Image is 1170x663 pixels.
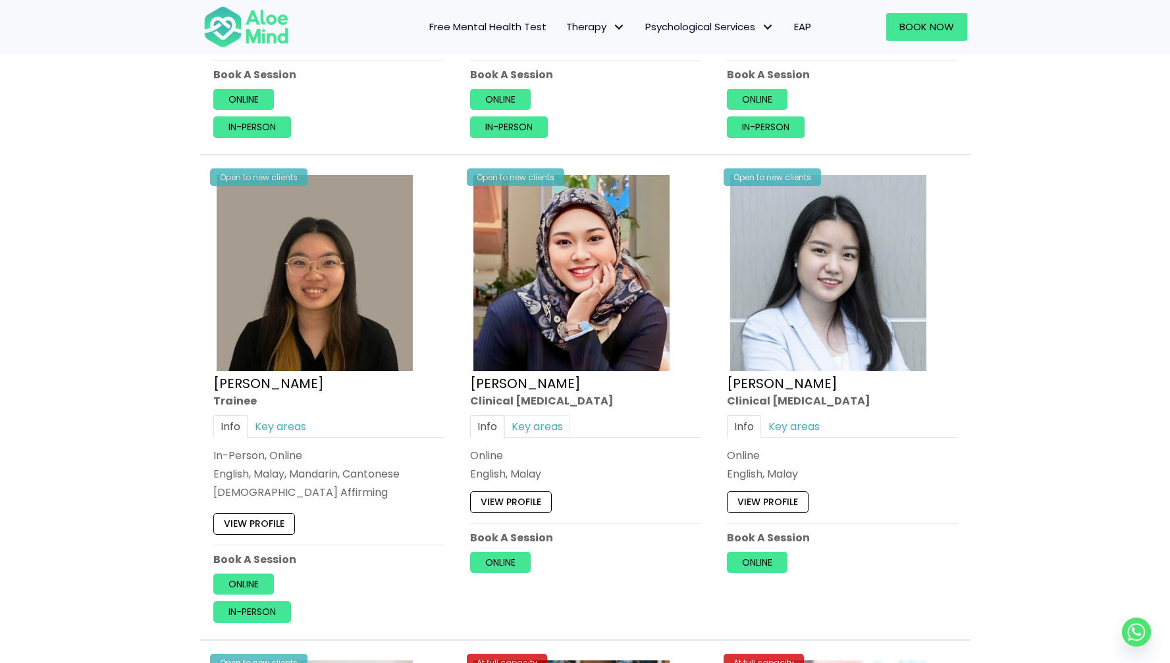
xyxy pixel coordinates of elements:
[213,514,295,535] a: View profile
[203,5,289,49] img: Aloe mind Logo
[213,393,444,408] div: Trainee
[470,67,701,82] p: Book A Session
[213,415,248,438] a: Info
[306,13,821,41] nav: Menu
[470,415,504,438] a: Info
[727,530,957,545] p: Book A Session
[730,175,926,371] img: Yen Li Clinical Psychologist
[727,393,957,408] div: Clinical [MEDICAL_DATA]
[645,20,774,34] span: Psychological Services
[758,18,778,37] span: Psychological Services: submenu
[727,116,805,137] a: In-person
[470,393,701,408] div: Clinical [MEDICAL_DATA]
[470,374,581,393] a: [PERSON_NAME]
[470,552,531,573] a: Online
[727,67,957,82] p: Book A Session
[213,448,444,463] div: In-Person, Online
[213,466,444,481] p: English, Malay, Mandarin, Cantonese
[213,574,274,595] a: Online
[794,20,811,34] span: EAP
[566,20,625,34] span: Therapy
[610,18,629,37] span: Therapy: submenu
[556,13,635,41] a: TherapyTherapy: submenu
[213,552,444,567] p: Book A Session
[1122,618,1151,647] a: Whatsapp
[470,492,552,513] a: View profile
[213,116,291,137] a: In-person
[724,168,821,186] div: Open to new clients
[635,13,784,41] a: Psychological ServicesPsychological Services: submenu
[213,89,274,110] a: Online
[419,13,556,41] a: Free Mental Health Test
[727,492,809,513] a: View profile
[761,415,827,438] a: Key areas
[727,89,787,110] a: Online
[217,175,413,371] img: Profile – Xin Yi
[470,530,701,545] p: Book A Session
[886,13,967,41] a: Book Now
[470,116,548,137] a: In-person
[727,415,761,438] a: Info
[467,168,564,186] div: Open to new clients
[727,374,838,393] a: [PERSON_NAME]
[248,415,313,438] a: Key areas
[727,466,957,481] p: English, Malay
[213,602,291,623] a: In-person
[213,67,444,82] p: Book A Session
[470,448,701,463] div: Online
[429,20,546,34] span: Free Mental Health Test
[213,485,444,501] div: [DEMOGRAPHIC_DATA] Affirming
[470,89,531,110] a: Online
[899,20,954,34] span: Book Now
[470,466,701,481] p: English, Malay
[727,552,787,573] a: Online
[473,175,670,371] img: Yasmin Clinical Psychologist
[213,374,324,393] a: [PERSON_NAME]
[504,415,570,438] a: Key areas
[210,168,307,186] div: Open to new clients
[784,13,821,41] a: EAP
[727,448,957,463] div: Online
